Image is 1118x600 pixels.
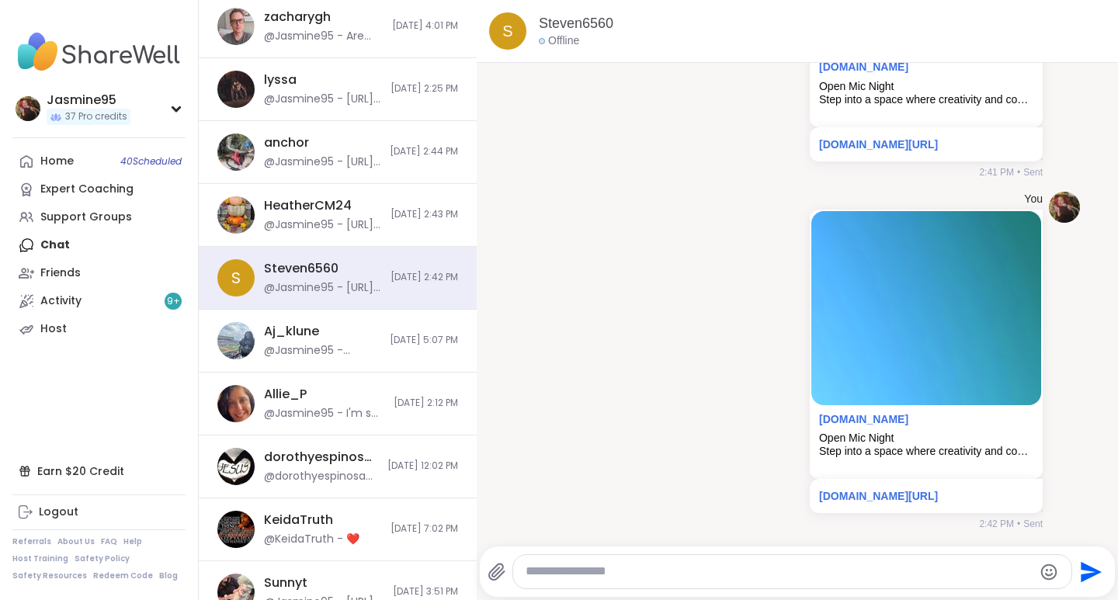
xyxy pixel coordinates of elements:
[217,448,255,485] img: https://sharewell-space-live.sfo3.digitaloceanspaces.com/user-generated/0d4e8e7a-567c-4b30-a556-7...
[12,315,186,343] a: Host
[539,14,613,33] a: Steven6560
[264,260,339,277] div: Steven6560
[12,571,87,581] a: Safety Resources
[264,9,331,26] div: zacharygh
[217,134,255,171] img: https://sharewell-space-live.sfo3.digitaloceanspaces.com/user-generated/bd698b57-9748-437a-a102-e...
[502,19,512,43] span: S
[264,92,381,107] div: @Jasmine95 - [URL][DOMAIN_NAME]
[12,147,186,175] a: Home40Scheduled
[1040,563,1058,581] button: Emoji picker
[40,321,67,337] div: Host
[40,154,74,169] div: Home
[391,522,458,536] span: [DATE] 7:02 PM
[264,532,359,547] div: @KeidaTruth - ❤️
[12,498,186,526] a: Logout
[391,271,458,284] span: [DATE] 2:42 PM
[1024,192,1043,207] h4: You
[1049,192,1080,223] img: https://sharewell-space-live.sfo3.digitaloceanspaces.com/user-generated/0818d3a5-ec43-4745-9685-c...
[12,553,68,564] a: Host Training
[391,82,458,95] span: [DATE] 2:25 PM
[539,33,579,49] div: Offline
[217,8,255,45] img: https://sharewell-space-live.sfo3.digitaloceanspaces.com/user-generated/15ae50c7-fac1-4168-9b25-f...
[47,92,130,109] div: Jasmine95
[75,553,130,564] a: Safety Policy
[12,25,186,79] img: ShareWell Nav Logo
[231,266,241,290] span: S
[819,445,1033,458] div: Step into a space where creativity and connection collide. Open Mic & Open Hearts is your chance ...
[264,217,381,233] div: @Jasmine95 - [URL][DOMAIN_NAME]
[526,564,1033,580] textarea: Type your message
[392,19,458,33] span: [DATE] 4:01 PM
[159,571,178,581] a: Blog
[120,155,182,168] span: 40 Scheduled
[979,517,1014,531] span: 2:42 PM
[264,386,307,403] div: Allie_P
[1072,554,1107,589] button: Send
[39,505,78,520] div: Logout
[819,61,908,73] a: Attachment
[264,343,380,359] div: @Jasmine95 - There's 1 spot left!!
[1017,165,1020,179] span: •
[264,197,352,214] div: HeatherCM24
[93,571,153,581] a: Redeem Code
[819,138,938,151] a: [DOMAIN_NAME][URL]
[217,71,255,108] img: https://sharewell-space-live.sfo3.digitaloceanspaces.com/user-generated/ef9b4338-b2e1-457c-a100-b...
[264,323,319,340] div: Aj_klune
[217,196,255,234] img: https://sharewell-space-live.sfo3.digitaloceanspaces.com/user-generated/e72d2dfd-06ae-43a5-b116-a...
[101,536,117,547] a: FAQ
[16,96,40,121] img: Jasmine95
[40,182,134,197] div: Expert Coaching
[394,397,458,410] span: [DATE] 2:12 PM
[387,460,458,473] span: [DATE] 12:02 PM
[390,334,458,347] span: [DATE] 5:07 PM
[264,134,309,151] div: anchor
[819,93,1033,106] div: Step into a space where creativity and connection collide. Open Mic & Open Hearts is your chance ...
[390,145,458,158] span: [DATE] 2:44 PM
[217,385,255,422] img: https://sharewell-space-live.sfo3.digitaloceanspaces.com/user-generated/9890d388-459a-40d4-b033-d...
[40,293,82,309] div: Activity
[264,29,383,44] div: @Jasmine95 - Are you comfortable sharing your cellphone number so we can text?
[264,71,297,88] div: lyssa
[12,536,51,547] a: Referrals
[12,457,186,485] div: Earn $20 Credit
[1017,517,1020,531] span: •
[167,295,180,308] span: 9 +
[819,490,938,502] a: [DOMAIN_NAME][URL]
[217,511,255,548] img: https://sharewell-space-live.sfo3.digitaloceanspaces.com/user-generated/e9d82dfd-bfb8-4bce-952e-e...
[264,469,378,484] div: @dorothyespinosa26 - whenever I cry, I am assured that [DEMOGRAPHIC_DATA] [DEMOGRAPHIC_DATA][PERS...
[819,80,1033,93] div: Open Mic Night
[264,406,384,421] div: @Jasmine95 - I'm so sorry. I don't know why some sessions are like that lately
[12,175,186,203] a: Expert Coaching
[1023,517,1043,531] span: Sent
[264,449,378,466] div: dorothyespinosa26
[40,210,132,225] div: Support Groups
[391,208,458,221] span: [DATE] 2:43 PM
[57,536,95,547] a: About Us
[819,413,908,425] a: Attachment
[811,211,1041,404] img: Open Mic Night
[65,110,127,123] span: 37 Pro credits
[12,287,186,315] a: Activity9+
[123,536,142,547] a: Help
[819,432,1033,445] div: Open Mic Night
[264,512,333,529] div: KeidaTruth
[1023,165,1043,179] span: Sent
[264,280,381,296] div: @Jasmine95 - [URL][DOMAIN_NAME]
[40,265,81,281] div: Friends
[264,574,307,591] div: Sunnyt
[217,322,255,359] img: https://sharewell-space-live.sfo3.digitaloceanspaces.com/user-generated/877a5874-0616-46d5-aed1-1...
[12,203,186,231] a: Support Groups
[12,259,186,287] a: Friends
[979,165,1014,179] span: 2:41 PM
[393,585,458,598] span: [DATE] 3:51 PM
[264,154,380,170] div: @Jasmine95 - [URL][DOMAIN_NAME]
